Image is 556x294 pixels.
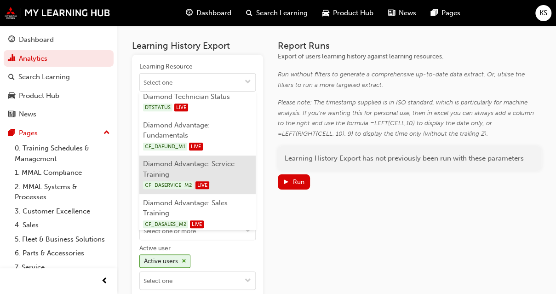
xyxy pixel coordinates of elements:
a: 0. Training Schedules & Management [11,141,114,166]
a: pages-iconPages [424,4,468,23]
span: guage-icon [8,36,15,44]
button: Run [278,174,310,190]
button: toggle menu [241,272,255,289]
span: pages-icon [8,129,15,138]
span: CF_DASALES_M2 [143,220,188,228]
span: news-icon [388,7,395,19]
span: Dashboard [196,8,231,18]
span: CF_DASERVICE_M2 [143,181,194,189]
li: Diamond Advantage: Service Training [139,156,256,195]
a: Search Learning [4,69,114,86]
div: News [19,109,36,120]
span: DTSTATUS [143,104,172,111]
div: Active user [139,244,171,253]
button: toggle menu [241,74,255,91]
input: Active userActive userscross-icontoggle menu [140,272,255,289]
li: Diamond Advantage: Fundamentals [139,116,256,156]
div: Dashboard [19,35,54,45]
a: 4. Sales [11,218,114,232]
button: KS [535,5,551,21]
div: Learning Resource [139,62,193,71]
span: car-icon [8,92,15,100]
div: Product Hub [19,91,59,101]
a: 6. Parts & Accessories [11,246,114,260]
div: Pages [19,128,38,138]
span: LIVE [174,104,188,111]
div: Please note: The timestamp supplied is in ISO standard, which is particularly for machine analysi... [278,98,541,139]
span: LIVE [195,181,209,189]
a: 3. Customer Excellence [11,204,114,219]
span: down-icon [245,227,251,235]
h3: Learning History Export [132,40,263,51]
div: Active users [144,256,178,267]
a: guage-iconDashboard [178,4,239,23]
a: 5. Fleet & Business Solutions [11,232,114,247]
input: Learning Resourcetoggle menu [140,74,255,91]
span: Search Learning [256,8,308,18]
span: prev-icon [101,276,108,287]
a: Analytics [4,50,114,67]
span: News [399,8,416,18]
a: Dashboard [4,31,114,48]
li: Diamond Technician Status [139,88,256,116]
li: Diamond Advantage: Sales Training [139,194,256,233]
div: Run without filters to generate a comprehensive up-to-date data extract. Or, utilise the filters ... [278,69,541,90]
a: search-iconSearch Learning [239,4,315,23]
h3: Report Runs [278,40,541,51]
button: DashboardAnalyticsSearch LearningProduct HubNews [4,29,114,125]
button: Pages [4,125,114,142]
span: search-icon [8,73,15,81]
span: LIVE [190,220,204,228]
span: down-icon [245,79,251,86]
span: pages-icon [431,7,438,19]
span: LIVE [189,143,203,150]
a: Product Hub [4,87,114,104]
span: up-icon [103,127,110,139]
span: search-icon [246,7,252,19]
span: Product Hub [333,8,373,18]
span: play-icon [283,179,289,187]
span: Export of users learning history against learning resources. [278,52,443,60]
a: news-iconNews [381,4,424,23]
div: Learning History Export has not previously been run with these parameters [278,146,541,171]
div: Run [293,178,304,186]
a: 1. MMAL Compliance [11,166,114,180]
span: guage-icon [186,7,193,19]
span: news-icon [8,110,15,119]
span: Pages [441,8,460,18]
div: Search Learning [18,72,70,82]
button: toggle menu [241,222,255,240]
input: Verb TypesCREDITcross-iconPASScross-icontoggle menu [140,222,255,240]
span: down-icon [245,277,251,285]
img: mmal [5,7,110,19]
a: 7. Service [11,260,114,275]
a: News [4,106,114,123]
span: cross-icon [182,259,186,264]
a: 2. MMAL Systems & Processes [11,180,114,204]
a: car-iconProduct Hub [315,4,381,23]
span: chart-icon [8,55,15,63]
span: car-icon [322,7,329,19]
span: CF_DAFUND_M1 [143,143,187,150]
span: KS [539,8,547,18]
